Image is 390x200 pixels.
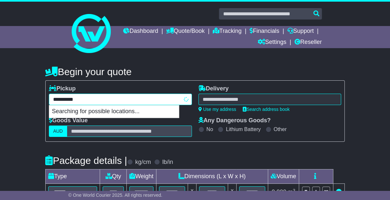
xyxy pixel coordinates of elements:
td: Type [46,169,100,184]
label: lb/in [162,159,173,166]
td: Qty [100,169,127,184]
a: Support [287,26,314,37]
a: Tracking [213,26,241,37]
label: AUD [49,126,67,137]
a: Remove this item [336,189,342,195]
p: Searching for possible locations... [49,105,179,118]
sup: 3 [293,188,296,193]
a: Quote/Book [166,26,205,37]
label: kg/cm [135,159,151,166]
a: Search address book [243,107,290,112]
label: Other [274,126,287,132]
a: Use my address [198,107,236,112]
label: No [207,126,213,132]
td: Weight [127,169,156,184]
label: Delivery [198,85,229,92]
a: Settings [258,37,286,48]
td: Volume [268,169,299,184]
label: Pickup [49,85,76,92]
h4: Package details | [45,155,127,166]
a: Financials [250,26,279,37]
a: Dashboard [123,26,158,37]
typeahead: Please provide city [49,94,192,105]
label: Lithium Battery [226,126,261,132]
span: © One World Courier 2025. All rights reserved. [68,193,163,198]
a: Reseller [294,37,322,48]
span: m [288,189,296,195]
td: Dimensions (L x W x H) [156,169,268,184]
h4: Begin your quote [45,66,345,77]
span: 0.000 [272,189,286,195]
label: Any Dangerous Goods? [198,117,271,124]
label: Goods Value [49,117,88,124]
